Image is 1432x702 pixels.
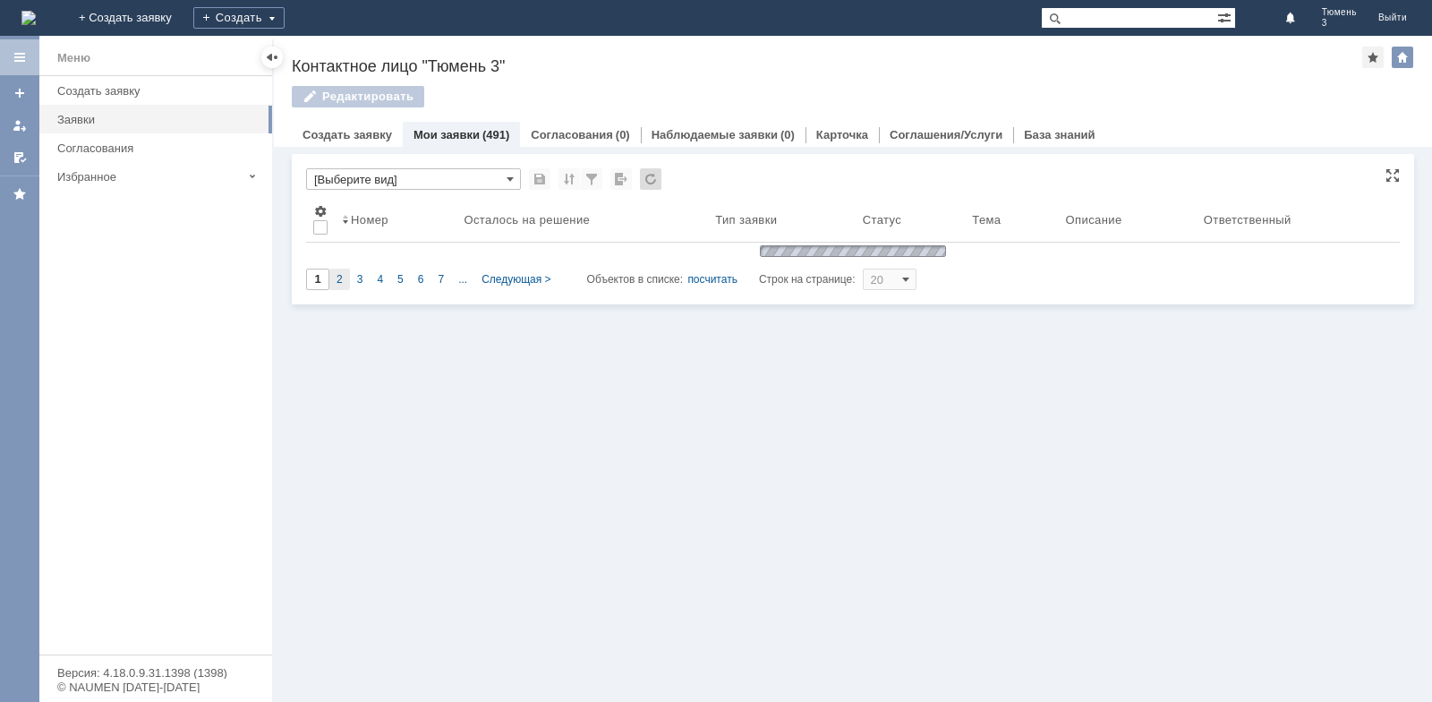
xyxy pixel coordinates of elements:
[863,213,901,227] div: Статус
[610,168,632,190] div: Экспорт списка
[1066,213,1122,227] div: Описание
[529,168,550,190] div: Сохранить вид
[5,143,34,172] a: Мои согласования
[335,197,456,243] th: Номер
[1024,128,1095,141] a: База знаний
[5,79,34,107] a: Создать заявку
[1385,168,1400,183] div: На всю страницу
[50,134,268,162] a: Согласования
[1392,47,1413,68] div: Изменить домашнюю страницу
[587,273,683,286] span: Объектов в списке:
[482,273,550,286] span: Следующая >
[1362,47,1384,68] div: Добавить в избранное
[1322,7,1357,18] span: Тюмень
[193,7,285,29] div: Создать
[640,168,661,190] div: Обновлять список
[816,128,868,141] a: Карточка
[458,273,467,286] span: ...
[587,269,856,290] i: Строк на странице:
[482,128,509,141] div: (491)
[972,213,1001,227] div: Тема
[57,170,242,184] div: Избранное
[57,667,254,679] div: Версия: 4.18.0.9.31.1398 (1398)
[1197,197,1385,243] th: Ответственный
[715,213,777,227] div: Тип заявки
[708,197,856,243] th: Тип заявки
[303,128,392,141] a: Создать заявку
[438,273,444,286] span: 7
[616,128,630,141] div: (0)
[418,273,424,286] span: 6
[50,77,268,105] a: Создать заявку
[357,273,363,286] span: 3
[1204,213,1291,227] div: Ответственный
[21,11,36,25] img: logo
[558,168,580,190] div: Сортировка...
[456,197,708,243] th: Осталось на решение
[57,47,90,69] div: Меню
[313,204,328,218] span: Настройки
[413,128,480,141] a: Мои заявки
[754,243,951,260] img: wJIQAAOwAAAAAAAAAAAA==
[5,111,34,140] a: Мои заявки
[50,106,268,133] a: Заявки
[57,84,261,98] div: Создать заявку
[397,273,404,286] span: 5
[1322,18,1357,29] span: 3
[261,47,283,68] div: Скрыть меню
[581,168,602,190] div: Фильтрация...
[780,128,795,141] div: (0)
[856,197,966,243] th: Статус
[652,128,778,141] a: Наблюдаемые заявки
[21,11,36,25] a: Перейти на домашнюю страницу
[292,57,1362,75] div: Контактное лицо "Тюмень 3"
[351,213,388,227] div: Номер
[464,213,590,227] div: Осталось на решение
[965,197,1058,243] th: Тема
[1217,8,1235,25] span: Расширенный поиск
[57,113,261,126] div: Заявки
[377,273,383,286] span: 4
[57,141,261,155] div: Согласования
[337,273,343,286] span: 2
[531,128,613,141] a: Согласования
[890,128,1002,141] a: Соглашения/Услуги
[57,681,254,693] div: © NAUMEN [DATE]-[DATE]
[687,269,737,290] div: посчитать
